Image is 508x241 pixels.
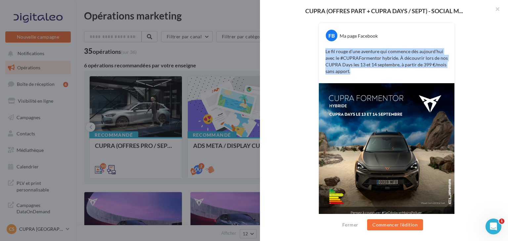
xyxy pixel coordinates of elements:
[367,219,423,230] button: Commencer l'édition
[499,219,504,224] span: 1
[340,221,361,229] button: Fermer
[305,8,463,14] span: CUPRA (OFFRES PART + CUPRA DAYS / SEPT) - SOCIAL M...
[486,219,501,234] iframe: Intercom live chat
[325,48,448,75] p: Le fil rouge d’une aventure qui commence dès aujourd’hui avec le #CUPRAFormentor hybride. À décou...
[326,30,337,41] div: FB
[340,33,378,39] div: Ma page Facebook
